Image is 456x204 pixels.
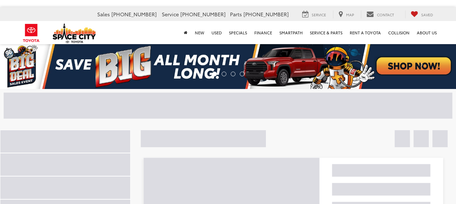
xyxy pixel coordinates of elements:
span: [PHONE_NUMBER] [111,10,157,18]
a: Contact [361,10,399,18]
img: Space City Toyota [53,23,96,43]
a: Finance [251,21,276,44]
a: About Us [413,21,440,44]
img: Toyota [18,21,45,45]
a: Home [180,21,191,44]
a: Specials [225,21,251,44]
span: Contact [377,12,394,17]
span: Map [346,12,354,17]
a: Collision [385,21,413,44]
a: Used [208,21,225,44]
a: Map [333,10,360,18]
a: Service [297,10,332,18]
span: Service [162,10,179,18]
span: Saved [421,12,433,17]
a: SmartPath [276,21,306,44]
span: [PHONE_NUMBER] [243,10,289,18]
span: Service [312,12,326,17]
a: My Saved Vehicles [405,10,439,18]
a: Rent a Toyota [346,21,385,44]
a: Service & Parts [306,21,346,44]
span: [PHONE_NUMBER] [180,10,226,18]
span: Sales [97,10,110,18]
span: Parts [230,10,242,18]
a: New [191,21,208,44]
